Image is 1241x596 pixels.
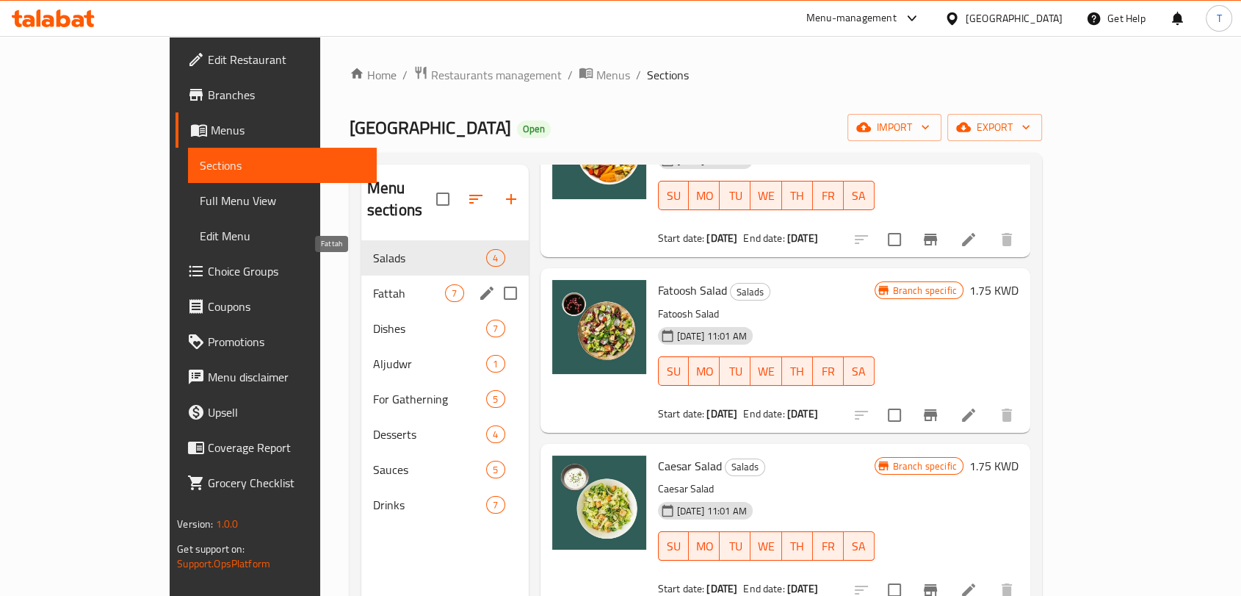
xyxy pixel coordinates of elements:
[446,287,463,301] span: 7
[658,455,722,477] span: Caesar Salad
[431,66,562,84] span: Restaurants management
[486,426,504,443] div: items
[367,177,436,221] h2: Menu sections
[782,531,813,561] button: TH
[208,333,365,351] span: Promotions
[695,536,714,557] span: MO
[188,183,377,218] a: Full Menu View
[726,536,745,557] span: TU
[373,496,487,514] div: Drinks
[750,181,781,210] button: WE
[208,51,365,68] span: Edit Restaurant
[647,66,689,84] span: Sections
[725,459,765,476] div: Salads
[486,249,504,267] div: items
[813,181,844,210] button: FR
[176,465,377,500] a: Grocery Checklist
[373,426,487,443] div: Desserts
[373,355,487,373] span: Aljudwr
[787,404,818,423] b: [DATE]
[689,531,720,561] button: MO
[427,184,458,215] span: Select all sections
[658,404,705,423] span: Start date:
[361,452,529,487] div: Sauces5
[850,185,869,207] span: SA
[720,181,750,210] button: TU
[552,456,646,550] img: Caesar Salad
[750,356,781,386] button: WE
[486,355,504,373] div: items
[458,182,493,217] span: Sort sections
[361,487,529,523] div: Drinks7
[706,404,737,423] b: [DATE]
[887,284,963,298] span: Branch specific
[726,185,745,207] span: TU
[913,222,948,257] button: Branch-specific-item
[200,227,365,245] span: Edit Menu
[177,514,213,534] span: Version:
[913,398,948,433] button: Branch-specific-item
[413,65,562,85] a: Restaurants management
[887,459,963,473] span: Branch specific
[726,361,745,382] span: TU
[361,381,529,417] div: For Gatherning5
[177,539,245,559] span: Get support on:
[671,329,753,343] span: [DATE] 11:01 AM
[879,400,910,431] span: Select to update
[969,280,1019,301] h6: 1.75 KWD
[788,536,807,557] span: TH
[743,404,784,423] span: End date:
[200,192,365,209] span: Full Menu View
[445,284,463,302] div: items
[695,185,714,207] span: MO
[731,284,770,301] span: Salads
[730,283,770,301] div: Salads
[350,111,511,144] span: [GEOGRAPHIC_DATA]
[850,361,869,382] span: SA
[756,536,775,557] span: WE
[658,305,875,323] p: Fatoosh Salad
[947,114,1042,141] button: export
[665,361,684,382] span: SU
[373,461,487,478] span: Sauces
[176,112,377,148] a: Menus
[658,480,875,498] p: Caesar Salad
[959,118,1030,137] span: export
[188,148,377,183] a: Sections
[200,157,365,174] span: Sections
[176,395,377,430] a: Upsell
[486,390,504,408] div: items
[373,249,487,267] span: Salads
[373,320,487,337] span: Dishes
[361,276,529,311] div: Fattah7edit
[493,182,529,217] button: Add section
[1216,10,1221,26] span: T
[658,531,690,561] button: SU
[216,514,239,534] span: 1.0.0
[844,356,875,386] button: SA
[782,181,813,210] button: TH
[689,181,720,210] button: MO
[517,121,551,138] div: Open
[743,229,784,248] span: End date:
[208,439,365,456] span: Coverage Report
[487,251,504,265] span: 4
[208,262,365,280] span: Choice Groups
[177,554,270,573] a: Support.OpsPlatform
[756,185,775,207] span: WE
[689,356,720,386] button: MO
[636,66,641,84] li: /
[788,185,807,207] span: TH
[486,496,504,514] div: items
[596,66,630,84] span: Menus
[819,536,838,557] span: FR
[969,456,1019,476] h6: 1.75 KWD
[658,229,705,248] span: Start date:
[750,531,781,561] button: WE
[665,185,684,207] span: SU
[176,359,377,395] a: Menu disclaimer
